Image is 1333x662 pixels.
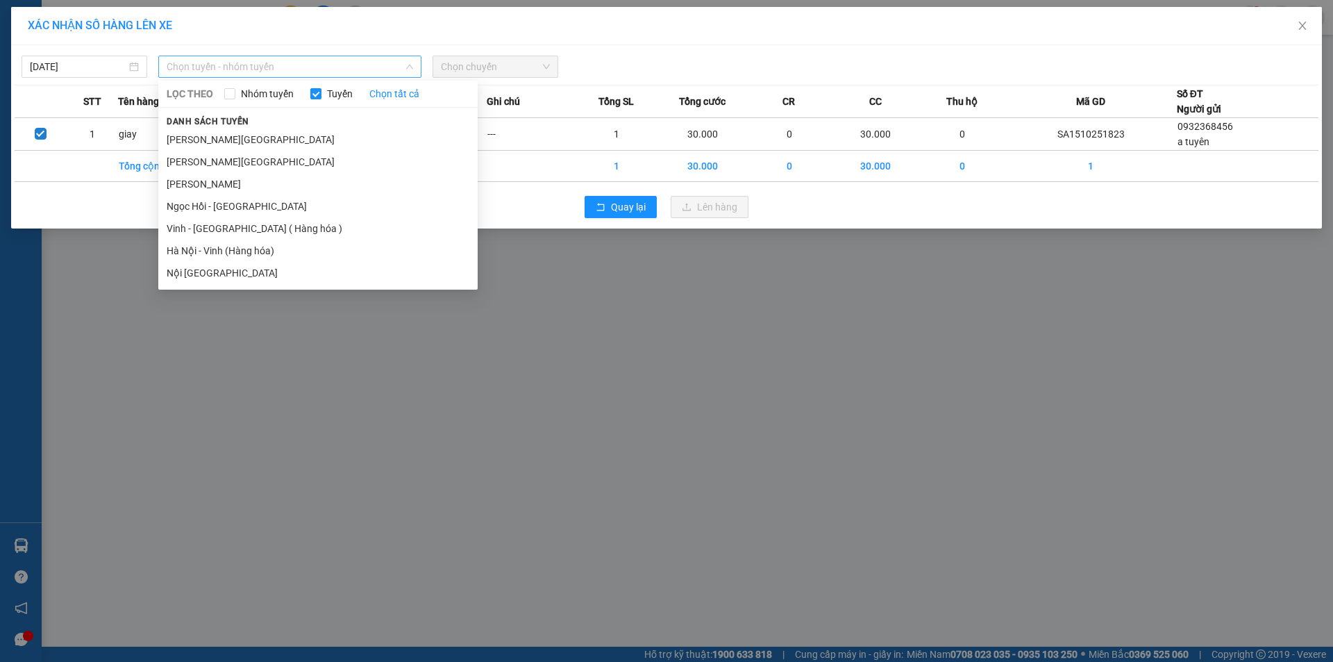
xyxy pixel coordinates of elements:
[158,240,478,262] li: Hà Nội - Vinh (Hàng hóa)
[118,151,205,182] td: Tổng cộng
[30,59,126,74] input: 15/10/2025
[573,151,660,182] td: 1
[782,94,795,109] span: CR
[869,94,882,109] span: CC
[158,195,478,217] li: Ngọc Hồi - [GEOGRAPHIC_DATA]
[167,56,413,77] span: Chọn tuyến - nhóm tuyến
[83,94,101,109] span: STT
[679,94,726,109] span: Tổng cước
[235,86,299,101] span: Nhóm tuyến
[660,151,746,182] td: 30.000
[158,262,478,284] li: Nội [GEOGRAPHIC_DATA]
[832,118,919,151] td: 30.000
[1005,151,1177,182] td: 1
[1283,7,1322,46] button: Close
[946,94,978,109] span: Thu hộ
[598,94,634,109] span: Tổng SL
[1005,118,1177,151] td: SA1510251823
[1177,86,1221,117] div: Số ĐT Người gửi
[158,173,478,195] li: [PERSON_NAME]
[1297,20,1308,31] span: close
[167,86,213,101] span: LỌC THEO
[596,202,605,213] span: rollback
[118,94,159,109] span: Tên hàng
[487,118,573,151] td: ---
[585,196,657,218] button: rollbackQuay lại
[919,118,1006,151] td: 0
[611,199,646,215] span: Quay lại
[321,86,358,101] span: Tuyến
[158,151,478,173] li: [PERSON_NAME][GEOGRAPHIC_DATA]
[487,94,520,109] span: Ghi chú
[158,129,478,151] li: [PERSON_NAME][GEOGRAPHIC_DATA]
[746,118,833,151] td: 0
[746,151,833,182] td: 0
[441,56,550,77] span: Chọn chuyến
[158,115,258,128] span: Danh sách tuyến
[919,151,1006,182] td: 0
[118,118,205,151] td: giay
[660,118,746,151] td: 30.000
[1076,94,1105,109] span: Mã GD
[158,217,478,240] li: Vinh - [GEOGRAPHIC_DATA] ( Hàng hóa )
[573,118,660,151] td: 1
[832,151,919,182] td: 30.000
[28,19,172,32] span: XÁC NHẬN SỐ HÀNG LÊN XE
[1177,121,1233,132] span: 0932368456
[67,118,119,151] td: 1
[369,86,419,101] a: Chọn tất cả
[1177,136,1209,147] span: a tuyên
[671,196,748,218] button: uploadLên hàng
[405,63,414,71] span: down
